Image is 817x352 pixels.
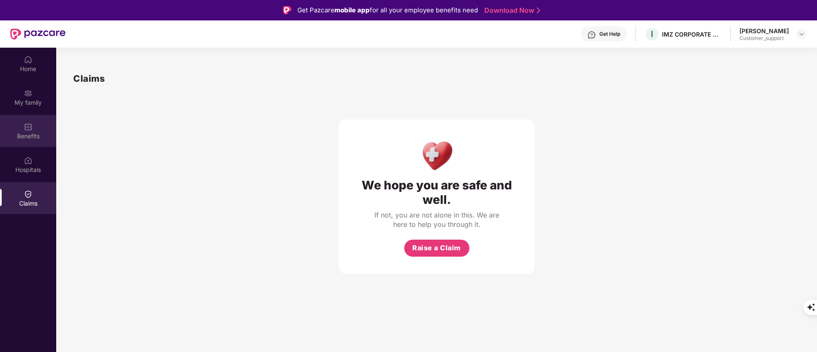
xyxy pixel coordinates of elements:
[651,29,653,39] span: I
[798,31,805,37] img: svg+xml;base64,PHN2ZyBpZD0iRHJvcGRvd24tMzJ4MzIiIHhtbG5zPSJodHRwOi8vd3d3LnczLm9yZy8yMDAwL3N2ZyIgd2...
[334,6,370,14] strong: mobile app
[739,35,789,42] div: Customer_support
[10,29,66,40] img: New Pazcare Logo
[297,5,478,15] div: Get Pazcare for all your employee benefits need
[587,31,596,39] img: svg+xml;base64,PHN2ZyBpZD0iSGVscC0zMngzMiIgeG1sbnM9Imh0dHA6Ly93d3cudzMub3JnLzIwMDAvc3ZnIiB3aWR0aD...
[599,31,620,37] div: Get Help
[484,6,538,15] a: Download Now
[283,6,291,14] img: Logo
[537,6,540,15] img: Stroke
[662,30,722,38] div: IMZ CORPORATE PRIVATE LIMITED
[739,27,789,35] div: [PERSON_NAME]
